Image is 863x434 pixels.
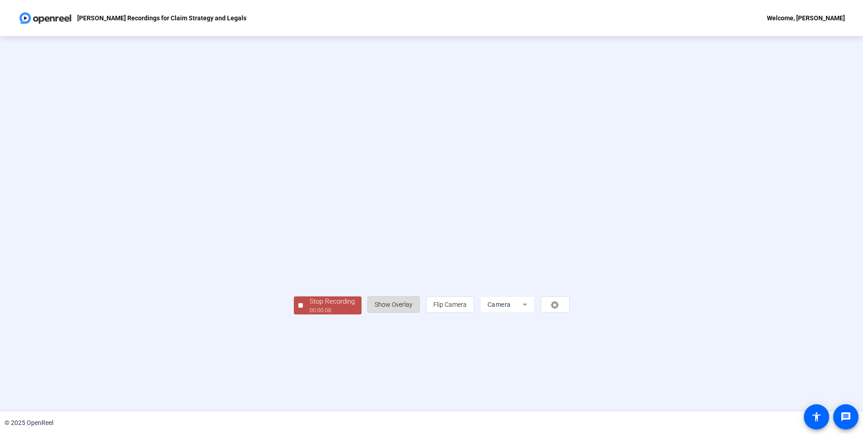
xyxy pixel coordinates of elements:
[367,296,420,313] button: Show Overlay
[767,13,845,23] div: Welcome, [PERSON_NAME]
[310,296,355,307] div: Stop Recording
[5,418,53,428] div: © 2025 OpenReel
[426,296,474,313] button: Flip Camera
[840,411,851,422] mat-icon: message
[811,411,822,422] mat-icon: accessibility
[18,9,73,27] img: OpenReel logo
[433,301,467,308] span: Flip Camera
[77,13,246,23] p: [PERSON_NAME] Recordings for Claim Strategy and Legals
[294,296,362,315] button: Stop Recording00:00:08
[375,301,413,308] span: Show Overlay
[310,306,355,314] div: 00:00:08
